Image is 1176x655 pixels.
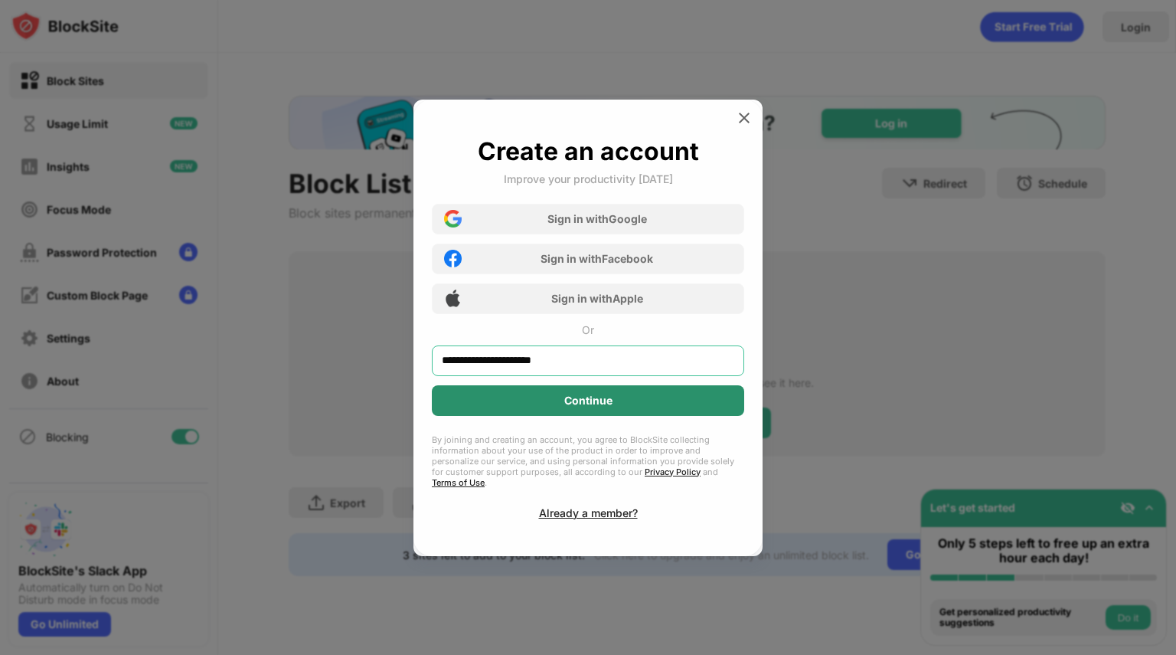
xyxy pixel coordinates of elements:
[582,323,594,336] div: Or
[539,506,638,519] div: Already a member?
[645,467,701,477] a: Privacy Policy
[444,210,462,228] img: google-icon.png
[564,395,612,407] div: Continue
[547,212,647,225] div: Sign in with Google
[444,250,462,267] img: facebook-icon.png
[551,292,643,305] div: Sign in with Apple
[478,136,699,166] div: Create an account
[432,477,485,488] a: Terms of Use
[444,290,462,307] img: apple-icon.png
[504,172,673,185] div: Improve your productivity [DATE]
[432,434,744,488] div: By joining and creating an account, you agree to BlockSite collecting information about your use ...
[541,252,653,265] div: Sign in with Facebook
